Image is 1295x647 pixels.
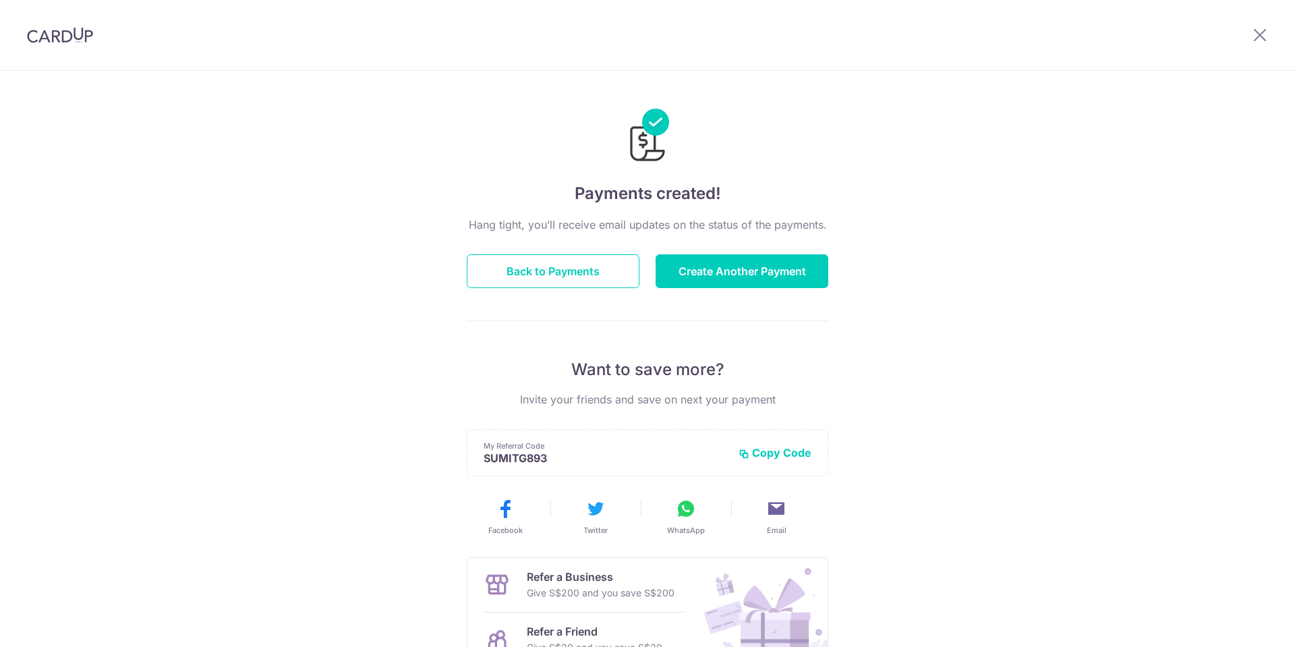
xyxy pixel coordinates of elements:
[667,525,705,536] span: WhatsApp
[646,498,726,536] button: WhatsApp
[467,217,828,233] p: Hang tight, you’ll receive email updates on the status of the payments.
[467,391,828,407] p: Invite your friends and save on next your payment
[467,254,639,288] button: Back to Payments
[465,498,545,536] button: Facebook
[656,254,828,288] button: Create Another Payment
[583,525,608,536] span: Twitter
[527,569,674,585] p: Refer a Business
[484,441,728,451] p: My Referral Code
[467,181,828,206] h4: Payments created!
[488,525,523,536] span: Facebook
[739,446,811,459] button: Copy Code
[467,359,828,381] p: Want to save more?
[27,27,93,43] img: CardUp
[527,585,674,601] p: Give S$200 and you save S$200
[767,525,786,536] span: Email
[527,623,662,640] p: Refer a Friend
[556,498,635,536] button: Twitter
[484,451,728,465] p: SUMITG893
[737,498,816,536] button: Email
[626,109,669,165] img: Payments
